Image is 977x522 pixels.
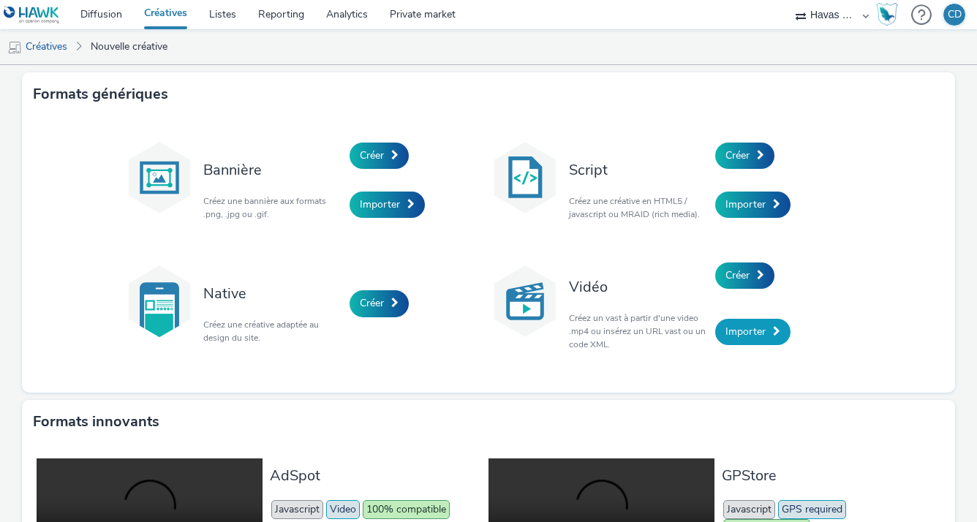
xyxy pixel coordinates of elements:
img: undefined Logo [4,6,60,24]
h3: Formats innovants [33,411,159,433]
div: CD [948,4,962,26]
img: video.svg [488,265,562,338]
span: Video [326,500,360,519]
h3: Formats génériques [33,83,168,105]
a: Nouvelle créative [83,29,175,64]
img: banner.svg [123,141,196,214]
p: Créez une bannière aux formats .png, .jpg ou .gif. [203,194,342,221]
a: Créer [350,290,409,317]
span: Javascript [723,500,775,519]
p: Créez une créative en HTML5 / javascript ou MRAID (rich media). [569,194,708,221]
h3: Native [203,284,342,303]
a: Importer [715,192,791,218]
span: Créer [360,296,384,310]
a: Créer [715,262,774,289]
span: Importer [725,325,766,338]
h3: Bannière [203,160,342,180]
img: native.svg [123,265,196,338]
a: Hawk Academy [876,3,904,26]
span: Créer [360,148,384,162]
span: GPS required [778,500,846,519]
a: Importer [350,192,425,218]
a: Créer [350,143,409,169]
a: Créer [715,143,774,169]
span: Créer [725,268,750,282]
h3: AdSpot [270,466,481,485]
span: Javascript [271,500,323,519]
h3: Script [569,160,708,180]
span: 100% compatible [363,500,450,519]
img: Hawk Academy [876,3,898,26]
a: Importer [715,319,791,345]
img: mobile [7,40,22,55]
p: Créez un vast à partir d'une video .mp4 ou insérez un URL vast ou un code XML. [569,311,708,351]
img: code.svg [488,141,562,214]
span: Importer [360,197,400,211]
h3: Vidéo [569,277,708,297]
p: Créez une créative adaptée au design du site. [203,318,342,344]
span: Créer [725,148,750,162]
span: Importer [725,197,766,211]
h3: GPStore [722,466,933,485]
